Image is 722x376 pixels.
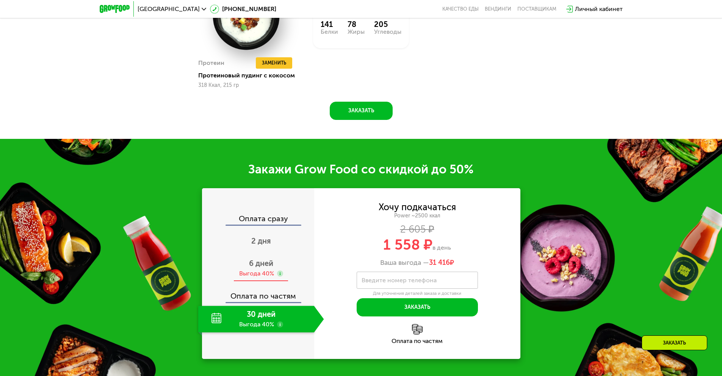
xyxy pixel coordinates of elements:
[330,102,393,120] button: Заказать
[442,6,479,12] a: Качество еды
[314,338,520,344] div: Оплата по частям
[239,269,274,278] div: Выгода 40%
[357,298,478,316] button: Заказать
[210,5,276,14] a: [PHONE_NUMBER]
[314,212,520,219] div: Power ~2500 ккал
[374,29,401,35] div: Углеводы
[357,291,478,297] div: Для уточнения деталей заказа и доставки
[432,244,451,251] span: в день
[348,29,365,35] div: Жиры
[429,259,454,267] span: ₽
[374,20,401,29] div: 205
[203,285,314,302] div: Оплата по частям
[198,72,300,79] div: Протеиновый пудинг с кокосом
[379,203,456,211] div: Хочу подкачаться
[256,57,292,69] button: Заменить
[251,236,271,245] span: 2 дня
[321,29,338,35] div: Белки
[429,258,450,267] span: 31 416
[198,82,294,88] div: 318 Ккал, 215 гр
[485,6,511,12] a: Вендинги
[249,259,273,268] span: 6 дней
[321,20,338,29] div: 141
[642,335,707,350] div: Заказать
[348,20,365,29] div: 78
[262,59,286,67] span: Заменить
[412,324,423,335] img: l6xcnZfty9opOoJh.png
[203,215,314,225] div: Оплата сразу
[383,236,432,253] span: 1 558 ₽
[314,259,520,267] div: Ваша выгода —
[575,5,623,14] div: Личный кабинет
[517,6,556,12] div: поставщикам
[138,6,200,12] span: [GEOGRAPHIC_DATA]
[362,278,437,282] label: Введите номер телефона
[314,225,520,234] div: 2 605 ₽
[198,57,224,69] div: Протеин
